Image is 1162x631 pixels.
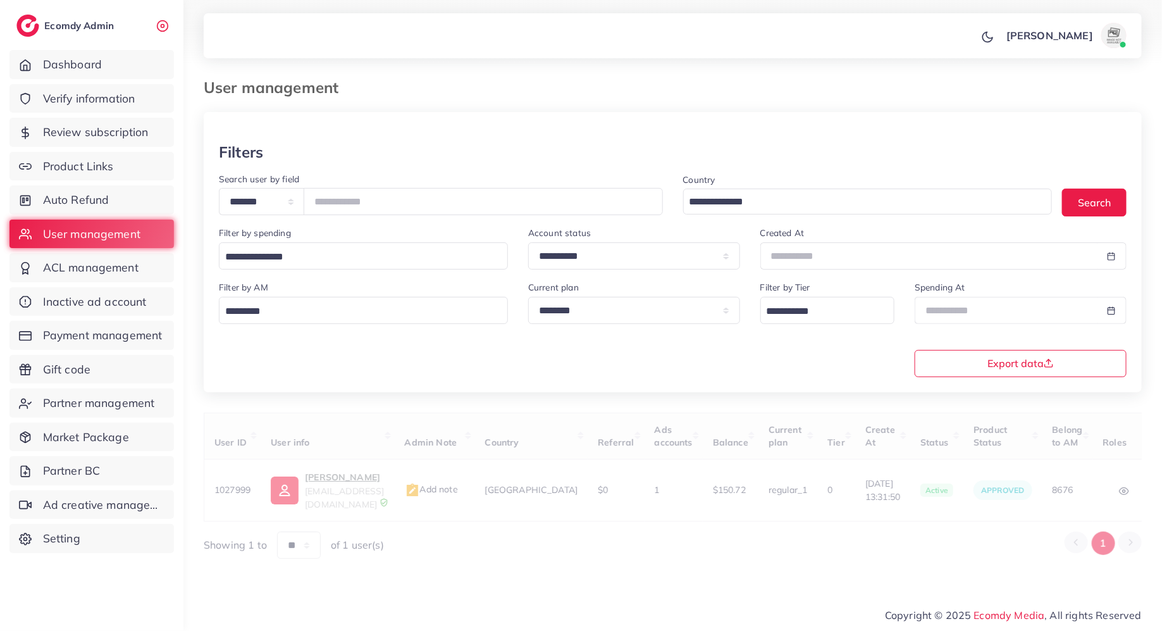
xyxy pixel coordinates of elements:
a: Gift code [9,355,174,384]
a: Inactive ad account [9,287,174,316]
a: [PERSON_NAME]avatar [999,23,1132,48]
span: Verify information [43,91,135,107]
span: Dashboard [43,56,102,73]
label: Created At [760,227,805,239]
input: Search for option [221,302,491,322]
p: [PERSON_NAME] [1006,28,1093,43]
span: Gift code [43,361,90,378]
span: Payment management [43,327,163,344]
a: Ad creative management [9,490,174,520]
label: Current plan [528,281,579,294]
a: User management [9,220,174,249]
a: Market Package [9,423,174,452]
label: Search user by field [219,173,299,185]
span: Product Links [43,158,114,175]
span: Partner management [43,395,155,411]
label: Country [683,173,715,186]
input: Search for option [221,247,491,267]
label: Spending At [915,281,965,294]
a: Review subscription [9,118,174,147]
a: Verify information [9,84,174,113]
h2: Ecomdy Admin [44,20,117,32]
label: Account status [528,227,591,239]
img: avatar [1101,23,1127,48]
span: Auto Refund [43,192,109,208]
span: Review subscription [43,124,149,141]
span: Market Package [43,429,129,446]
a: Auto Refund [9,185,174,215]
a: Payment management [9,321,174,350]
div: Search for option [683,189,1053,215]
a: Partner management [9,389,174,418]
input: Search for option [685,192,1036,212]
span: Export data [987,358,1054,368]
label: Filter by AM [219,281,268,294]
span: Copyright © 2025 [885,608,1142,623]
span: ACL management [43,259,139,276]
label: Filter by Tier [760,281,810,294]
div: Search for option [760,297,895,324]
span: Setting [43,530,80,547]
img: logo [16,15,39,37]
a: Ecomdy Media [974,609,1045,622]
a: Product Links [9,152,174,181]
input: Search for option [762,302,879,322]
h3: User management [204,78,349,97]
h3: Filters [219,143,263,161]
button: Export data [915,350,1127,377]
label: Filter by spending [219,227,291,239]
a: Setting [9,524,174,553]
span: Partner BC [43,463,101,479]
span: , All rights Reserved [1045,608,1142,623]
span: User management [43,226,140,242]
a: logoEcomdy Admin [16,15,117,37]
div: Search for option [219,297,508,324]
div: Search for option [219,242,508,270]
a: ACL management [9,253,174,282]
span: Ad creative management [43,497,164,513]
button: Search [1062,189,1127,216]
a: Partner BC [9,456,174,485]
a: Dashboard [9,50,174,79]
span: Inactive ad account [43,294,147,310]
